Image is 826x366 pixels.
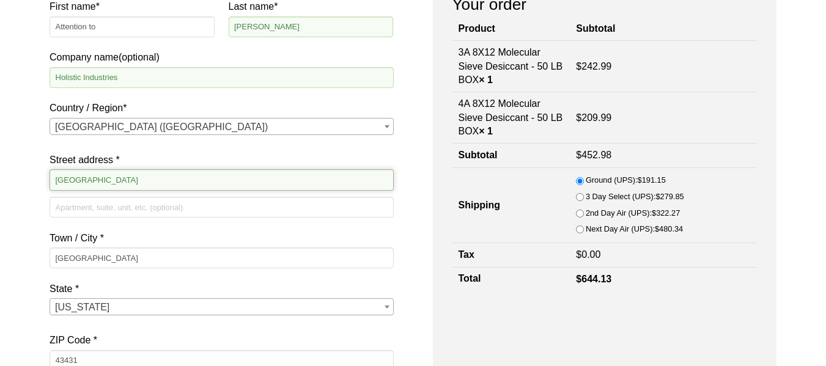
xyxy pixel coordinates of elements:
[452,243,570,267] th: Tax
[119,52,160,62] span: (optional)
[638,175,666,185] bdi: 191.15
[586,222,683,236] label: Next Day Air (UPS):
[452,18,570,40] th: Product
[576,112,581,123] span: $
[452,167,570,243] th: Shipping
[638,175,642,185] span: $
[576,150,611,160] bdi: 452.98
[655,192,684,201] bdi: 279.85
[50,298,393,315] span: State
[576,249,600,260] bdi: 0.00
[50,299,393,316] span: Ohio
[452,144,570,167] th: Subtotal
[50,152,393,168] label: Street address
[652,208,656,218] span: $
[586,207,680,220] label: 2nd Day Air (UPS):
[576,249,581,260] span: $
[50,119,393,136] span: United States (US)
[50,280,393,297] label: State
[452,92,570,144] td: 4A 8X12 Molecular Sieve Desiccant - 50 LB BOX
[655,224,683,233] bdi: 480.34
[50,169,393,190] input: House number and street name
[586,190,684,203] label: 3 Day Select (UPS):
[50,230,393,246] label: Town / City
[576,150,581,160] span: $
[655,192,660,201] span: $
[452,267,570,291] th: Total
[479,126,493,136] strong: × 1
[576,112,611,123] bdi: 209.99
[652,208,680,218] bdi: 322.27
[452,41,570,92] td: 3A 8X12 Molecular Sieve Desiccant - 50 LB BOX
[50,332,393,348] label: ZIP Code
[452,304,638,351] iframe: reCAPTCHA
[50,118,393,135] span: Country / Region
[50,100,393,116] label: Country / Region
[586,174,666,187] label: Ground (UPS):
[655,224,659,233] span: $
[576,61,581,71] span: $
[576,274,581,284] span: $
[576,274,611,284] bdi: 644.13
[570,18,757,40] th: Subtotal
[576,61,611,71] bdi: 242.99
[479,75,493,85] strong: × 1
[50,197,393,218] input: Apartment, suite, unit, etc. (optional)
